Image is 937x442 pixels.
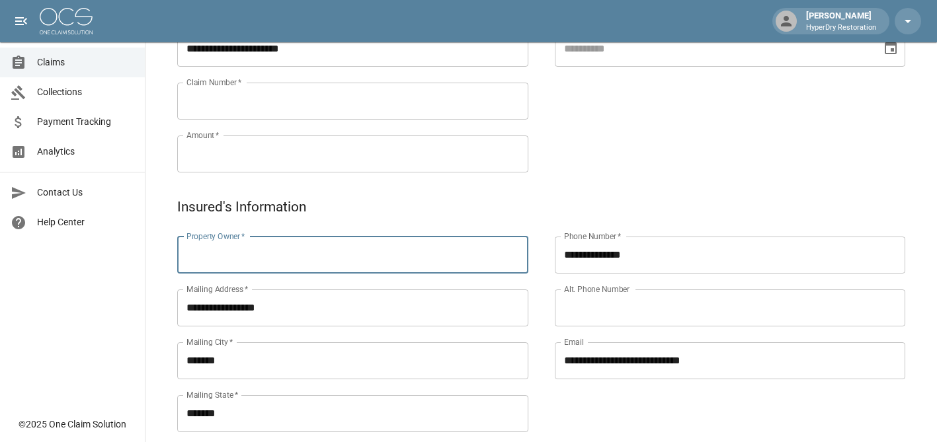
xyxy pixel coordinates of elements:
label: Mailing Address [186,283,248,295]
span: Payment Tracking [37,115,134,129]
label: Claim Number [186,77,241,88]
span: Analytics [37,145,134,159]
span: Contact Us [37,186,134,200]
p: HyperDry Restoration [806,22,876,34]
span: Collections [37,85,134,99]
span: Claims [37,55,134,69]
button: Choose date [877,35,904,61]
div: [PERSON_NAME] [801,9,881,33]
label: Amount [186,129,220,141]
label: Mailing City [186,336,233,348]
button: open drawer [8,8,34,34]
label: Alt. Phone Number [564,283,630,295]
label: Property Owner [186,231,245,242]
div: © 2025 One Claim Solution [19,418,126,431]
label: Mailing State [186,389,238,400]
label: Email [564,336,584,348]
img: ocs-logo-white-transparent.png [40,8,93,34]
label: Phone Number [564,231,621,242]
span: Help Center [37,215,134,229]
